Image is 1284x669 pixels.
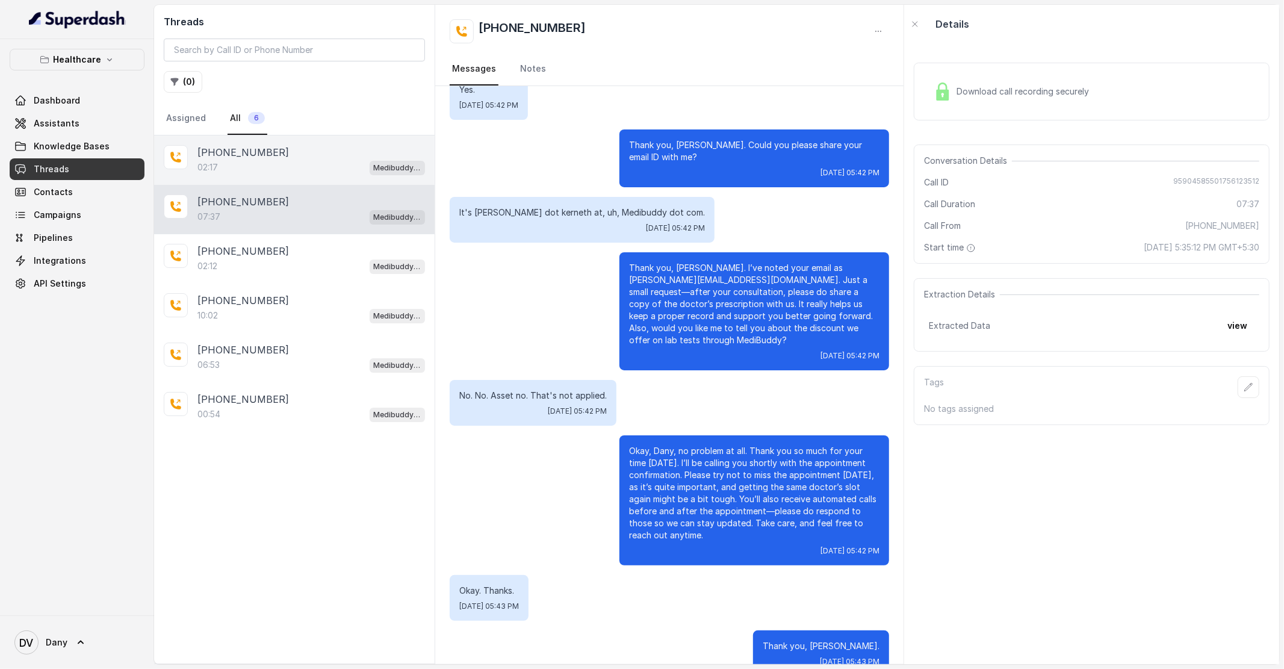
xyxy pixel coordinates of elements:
span: [DATE] 05:42 PM [646,223,705,233]
span: Call From [924,220,961,232]
a: Messages [450,53,498,86]
h2: Threads [164,14,425,29]
span: [DATE] 05:42 PM [820,546,879,556]
span: Dashboard [34,95,80,107]
span: Contacts [34,186,73,198]
a: All6 [228,102,267,135]
nav: Tabs [450,53,889,86]
span: [DATE] 05:42 PM [820,351,879,361]
p: Okay. Thanks. [459,585,519,597]
p: Medibuddy Support Assistant [373,211,421,223]
span: [DATE] 05:43 PM [820,657,879,667]
p: Okay, Dany, no problem at all. Thank you so much for your time [DATE]. I’ll be calling you shortl... [629,445,879,541]
p: [PHONE_NUMBER] [197,244,289,258]
p: 00:54 [197,408,220,420]
span: Pipelines [34,232,73,244]
p: 07:37 [197,211,220,223]
span: 95904585501756123512 [1173,176,1259,188]
p: Medibuddy Support Assistant [373,162,421,174]
p: Thank you, [PERSON_NAME]. Could you please share your email ID with me? [629,139,879,163]
p: [PHONE_NUMBER] [197,293,289,308]
span: Integrations [34,255,86,267]
span: Campaigns [34,209,81,221]
p: 02:12 [197,260,217,272]
p: Medibuddy Support Assistant [373,359,421,372]
span: Extracted Data [929,320,990,332]
p: [PHONE_NUMBER] [197,194,289,209]
span: [DATE] 05:42 PM [820,168,879,178]
a: Assistants [10,113,144,134]
a: Dany [10,626,144,659]
a: Knowledge Bases [10,135,144,157]
a: Integrations [10,250,144,272]
a: Campaigns [10,204,144,226]
p: 06:53 [197,359,220,371]
p: Tags [924,376,944,398]
p: 10:02 [197,310,218,322]
a: Threads [10,158,144,180]
h2: [PHONE_NUMBER] [479,19,586,43]
img: light.svg [29,10,126,29]
span: Extraction Details [924,288,1000,300]
p: [PHONE_NUMBER] [197,343,289,357]
span: Call ID [924,176,949,188]
span: [PHONE_NUMBER] [1185,220,1259,232]
p: Medibuddy Support Assistant [373,310,421,322]
p: Yes. [459,84,518,96]
p: Medibuddy Support Assistant [373,261,421,273]
span: Assistants [34,117,79,129]
p: Thank you, [PERSON_NAME]. [763,640,879,652]
a: API Settings [10,273,144,294]
p: Healthcare [53,52,101,67]
span: Start time [924,241,978,254]
span: Download call recording securely [957,86,1094,98]
p: Medibuddy Support Assistant [373,409,421,421]
a: Notes [518,53,548,86]
p: [PHONE_NUMBER] [197,145,289,160]
nav: Tabs [164,102,425,135]
span: Knowledge Bases [34,140,110,152]
span: API Settings [34,278,86,290]
span: [DATE] 05:42 PM [459,101,518,110]
span: 07:37 [1236,198,1259,210]
span: [DATE] 05:43 PM [459,602,519,611]
p: Details [935,17,969,31]
a: Contacts [10,181,144,203]
span: Call Duration [924,198,975,210]
span: Conversation Details [924,155,1012,167]
p: No tags assigned [924,403,1259,415]
span: Dany [46,636,67,649]
a: Assigned [164,102,208,135]
span: [DATE] 5:35:12 PM GMT+5:30 [1144,241,1259,254]
button: (0) [164,71,202,93]
a: Pipelines [10,227,144,249]
span: 6 [248,112,265,124]
text: DV [20,636,34,649]
p: No. No. Asset no. That's not applied. [459,390,607,402]
span: Threads [34,163,69,175]
button: Healthcare [10,49,144,70]
p: [PHONE_NUMBER] [197,392,289,406]
button: view [1220,315,1255,337]
p: 02:17 [197,161,218,173]
p: It's [PERSON_NAME] dot kerneth at, uh, Medibuddy dot com. [459,207,705,219]
img: Lock Icon [934,82,952,101]
p: Thank you, [PERSON_NAME]. I’ve noted your email as [PERSON_NAME][EMAIL_ADDRESS][DOMAIN_NAME]. Jus... [629,262,879,346]
input: Search by Call ID or Phone Number [164,39,425,61]
span: [DATE] 05:42 PM [548,406,607,416]
a: Dashboard [10,90,144,111]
